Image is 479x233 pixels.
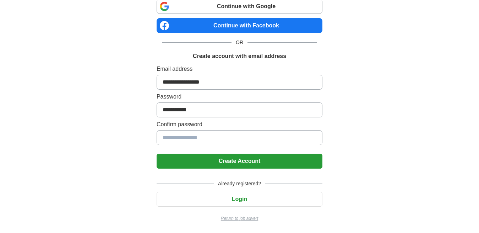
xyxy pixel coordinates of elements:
label: Password [157,92,322,101]
h1: Create account with email address [193,52,286,60]
a: Login [157,196,322,202]
button: Login [157,192,322,207]
label: Confirm password [157,120,322,129]
span: Already registered? [214,180,265,187]
button: Create Account [157,154,322,169]
a: Continue with Facebook [157,18,322,33]
label: Email address [157,65,322,73]
a: Return to job advert [157,215,322,222]
span: OR [232,39,247,46]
